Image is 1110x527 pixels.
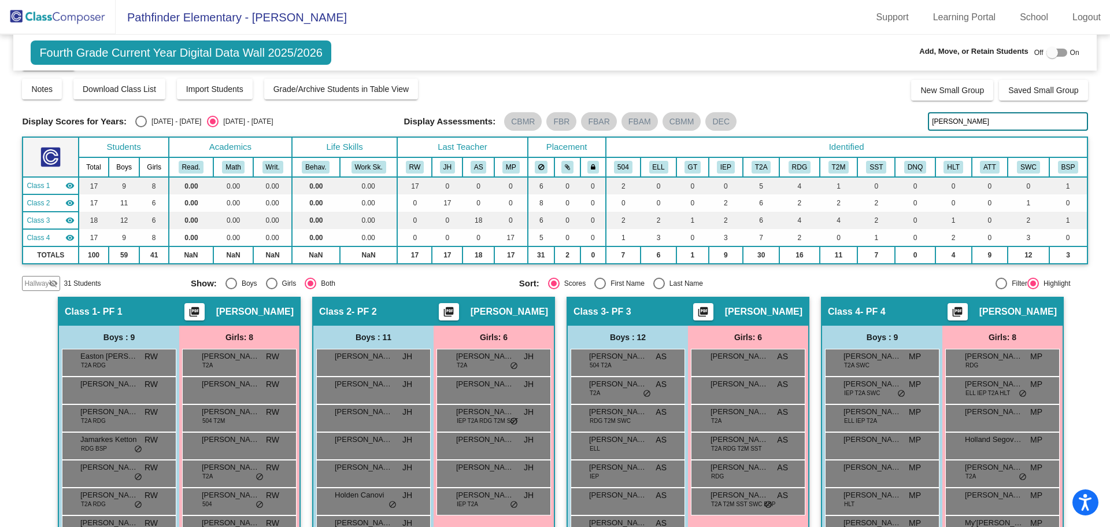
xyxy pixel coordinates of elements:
button: Read. [179,161,204,174]
span: Class 2 [27,198,50,208]
td: 0 [462,229,494,246]
span: Add, Move, or Retain Students [919,46,1028,57]
span: Fourth Grade Current Year Digital Data Wall 2025/2026 [31,40,331,65]
th: Reading Improvement (2B) at some point in the 2024-25 school year [779,157,819,177]
div: [DATE] - [DATE] [219,116,273,127]
td: 0 [857,177,895,194]
span: [PERSON_NAME] [216,306,294,318]
span: - PF 3 [606,306,631,318]
td: 6 [528,177,554,194]
td: 0 [972,177,1008,194]
button: Writ. [262,161,283,174]
td: 0.00 [169,212,213,229]
div: Boys : 12 [568,326,688,349]
span: [PERSON_NAME] [589,351,647,362]
button: RW [406,161,424,174]
th: Rachel Whitaker [397,157,432,177]
span: 31 Students [64,278,101,289]
td: 17 [79,229,109,246]
div: Boys : 9 [822,326,942,349]
td: 0 [895,229,935,246]
td: 0 [1049,194,1087,212]
span: [PERSON_NAME] [843,351,901,362]
button: HLT [943,161,963,174]
button: 504 [614,161,632,174]
td: 0 [462,194,494,212]
td: 0.00 [253,229,291,246]
td: 1 [676,246,709,264]
button: Print Students Details [948,303,968,320]
td: 7 [857,246,895,264]
td: 0 [580,246,606,264]
td: Amanda Smith - PF 3 [23,212,79,229]
span: RW [145,351,158,363]
td: NaN [292,246,340,264]
div: Girls: 6 [688,326,808,349]
td: 0.00 [213,177,254,194]
td: NaN [340,246,398,264]
mat-icon: picture_as_pdf [696,306,710,322]
span: MP [1030,351,1042,363]
button: Import Students [177,79,253,99]
button: DNQ [904,161,926,174]
mat-radio-group: Select an option [519,278,839,289]
th: Gifted and Talented [676,157,709,177]
mat-chip: FBAR [581,112,616,131]
td: 18 [462,212,494,229]
span: - PF 1 [97,306,123,318]
th: Total [79,157,109,177]
td: 0 [494,212,528,229]
span: Class 3 [573,306,606,318]
mat-icon: picture_as_pdf [442,306,456,322]
span: - PF 4 [860,306,886,318]
td: 0 [397,229,432,246]
button: Work Sk. [351,161,386,174]
td: NaN [253,246,291,264]
td: 17 [397,246,432,264]
td: 0 [397,194,432,212]
mat-icon: picture_as_pdf [187,306,201,322]
button: SWC [1017,161,1040,174]
div: Scores [560,278,586,289]
th: Academics [169,137,292,157]
div: Girls [277,278,297,289]
div: Highlight [1039,278,1071,289]
button: New Small Group [911,80,993,101]
td: 0.00 [213,229,254,246]
span: Notes [31,84,53,94]
td: 0 [895,177,935,194]
mat-icon: visibility [65,198,75,208]
span: MP [909,351,921,363]
td: 0.00 [292,212,340,229]
th: Individualized Education Plan (including Speech) [709,157,743,177]
button: AS [471,161,487,174]
div: [DATE] - [DATE] [147,116,201,127]
button: Behav. [302,161,330,174]
td: 0 [580,194,606,212]
th: Tier 2A Reading Intervention at some point in the 2024-25 school year [743,157,779,177]
td: 17 [494,229,528,246]
td: 0.00 [340,194,398,212]
td: 5 [743,177,779,194]
td: 0.00 [340,177,398,194]
td: 0 [709,177,743,194]
div: Girls: 6 [434,326,554,349]
td: 0 [935,194,972,212]
span: Show: [191,278,217,289]
td: 1 [1049,212,1087,229]
td: 12 [1008,246,1049,264]
th: 504 Plan [606,157,641,177]
td: 0.00 [169,177,213,194]
span: Off [1034,47,1044,58]
th: Attendance Concerns [972,157,1008,177]
td: 2 [606,177,641,194]
td: 0 [432,229,462,246]
div: Boys [237,278,257,289]
td: 1 [676,212,709,229]
div: Boys : 9 [59,326,179,349]
td: 0 [895,212,935,229]
button: Download Class List [73,79,165,99]
td: 6 [743,194,779,212]
td: 1 [857,229,895,246]
td: 0.00 [213,212,254,229]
